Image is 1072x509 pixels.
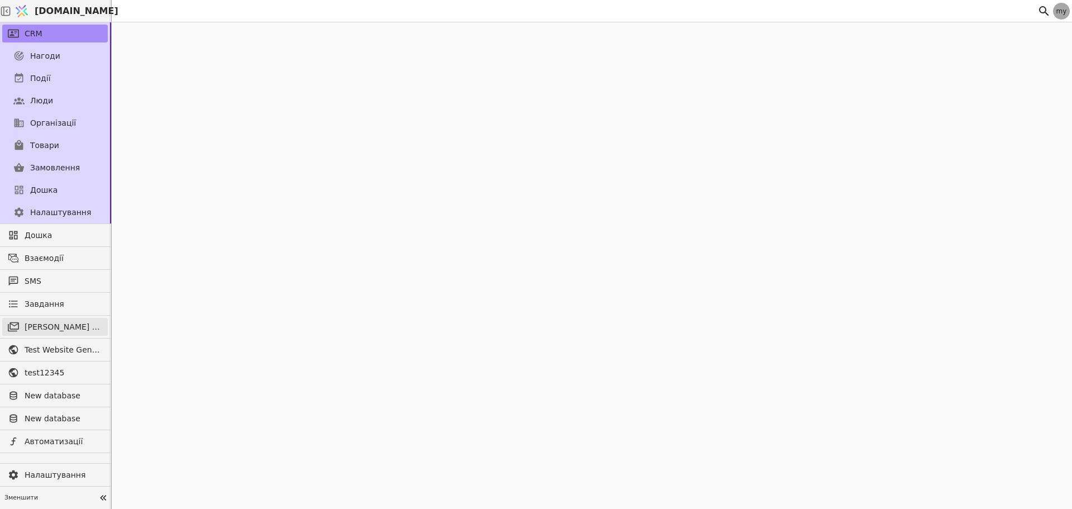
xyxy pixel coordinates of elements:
a: test12345 [2,364,108,382]
span: Нагоди [30,50,60,62]
span: test12345 [25,367,102,379]
a: New database [2,410,108,427]
span: Люди [30,95,53,107]
span: Організації [30,117,76,129]
a: Налаштування [2,466,108,484]
a: Взаємодії [2,249,108,267]
a: Дошка [2,226,108,244]
span: Взаємодії [25,253,102,264]
a: Замовлення [2,159,108,177]
span: Налаштування [25,469,102,481]
a: my [1053,3,1070,20]
span: Товари [30,140,59,151]
span: Замовлення [30,162,80,174]
span: Автоматизації [25,436,102,448]
a: CRM [2,25,108,42]
span: Налаштування [30,207,91,218]
a: Налаштування [2,203,108,221]
span: SMS [25,275,102,287]
a: [DOMAIN_NAME] [11,1,112,22]
a: Test Website General template [2,341,108,359]
span: Події [30,73,51,84]
a: Товари [2,136,108,154]
a: SMS [2,272,108,290]
span: Завдання [25,298,64,310]
a: Автоматизації [2,432,108,450]
a: Завдання [2,295,108,313]
a: New database [2,387,108,405]
span: Дошка [30,184,58,196]
span: Test Website General template [25,344,102,356]
a: Нагоди [2,47,108,65]
span: New database [25,390,102,402]
span: CRM [25,28,42,40]
span: [DOMAIN_NAME] [35,4,118,18]
a: Організації [2,114,108,132]
span: New database [25,413,102,425]
a: [PERSON_NAME] розсилки [2,318,108,336]
span: [PERSON_NAME] розсилки [25,321,102,333]
a: Дошка [2,181,108,199]
span: Зменшити [4,493,95,503]
a: Люди [2,92,108,110]
span: Дошка [25,230,102,241]
a: Події [2,69,108,87]
img: Logo [13,1,30,22]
